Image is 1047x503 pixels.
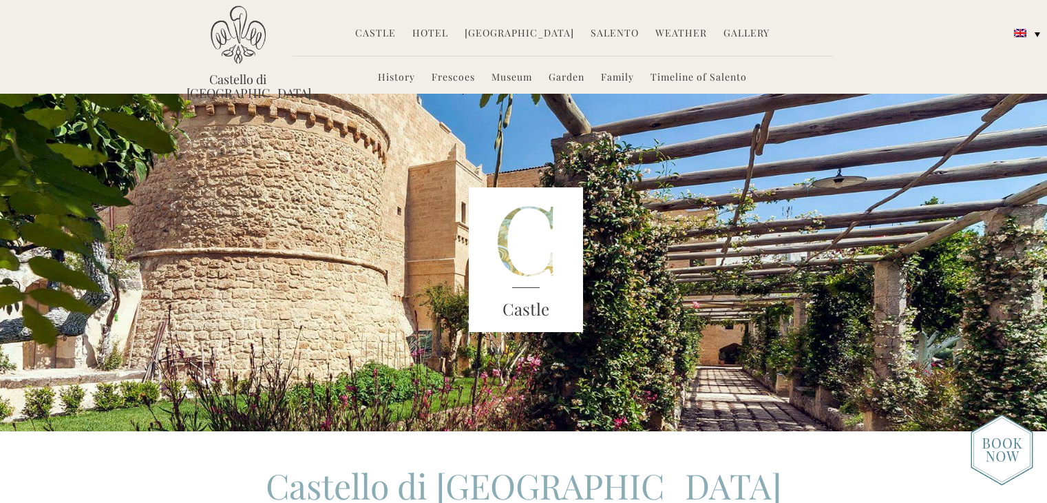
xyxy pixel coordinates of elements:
img: castle-letter.png [469,187,583,332]
h3: Castle [469,297,583,322]
a: Salento [591,26,639,42]
a: Frescoes [432,70,475,86]
a: Museum [491,70,532,86]
a: Timeline of Salento [651,70,747,86]
a: Family [601,70,634,86]
a: Gallery [723,26,770,42]
a: Weather [655,26,707,42]
img: English [1014,29,1026,37]
a: Garden [549,70,584,86]
a: Castello di [GEOGRAPHIC_DATA] [187,72,290,100]
a: Castle [355,26,396,42]
a: Hotel [412,26,448,42]
a: [GEOGRAPHIC_DATA] [465,26,574,42]
img: new-booknow.png [971,414,1033,486]
a: History [378,70,415,86]
img: Castello di Ugento [211,6,266,64]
